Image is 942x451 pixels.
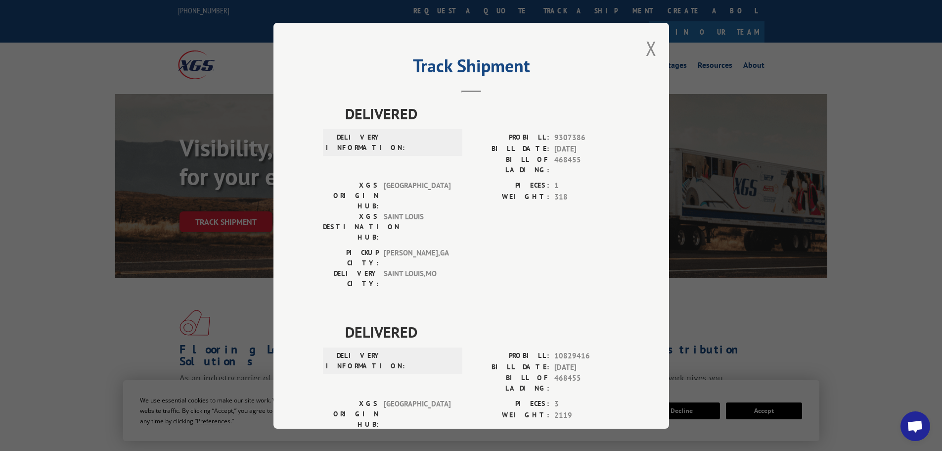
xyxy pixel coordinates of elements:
[384,248,450,268] span: [PERSON_NAME] , GA
[554,154,620,175] span: 468455
[554,191,620,202] span: 318
[323,59,620,78] h2: Track Shipment
[323,248,379,268] label: PICKUP CITY:
[384,180,450,211] span: [GEOGRAPHIC_DATA]
[471,132,549,144] label: PROBILL:
[471,361,549,373] label: BILL DATE:
[323,211,379,243] label: XGS DESTINATION HUB:
[554,180,620,192] span: 1
[471,143,549,154] label: BILL DATE:
[471,373,549,394] label: BILL OF LADING:
[471,154,549,175] label: BILL OF LADING:
[554,399,620,410] span: 3
[471,180,549,192] label: PIECES:
[345,321,620,343] span: DELIVERED
[471,399,549,410] label: PIECES:
[554,132,620,144] span: 9307386
[554,143,620,154] span: [DATE]
[554,409,620,421] span: 2119
[646,35,657,61] button: Close modal
[323,399,379,430] label: XGS ORIGIN HUB:
[326,351,382,371] label: DELIVERY INFORMATION:
[471,191,549,202] label: WEIGHT:
[384,211,450,243] span: SAINT LOUIS
[323,180,379,211] label: XGS ORIGIN HUB:
[471,351,549,362] label: PROBILL:
[554,361,620,373] span: [DATE]
[554,351,620,362] span: 10829416
[326,132,382,153] label: DELIVERY INFORMATION:
[323,268,379,289] label: DELIVERY CITY:
[554,373,620,394] span: 468455
[471,409,549,421] label: WEIGHT:
[384,399,450,430] span: [GEOGRAPHIC_DATA]
[384,268,450,289] span: SAINT LOUIS , MO
[900,411,930,441] div: Open chat
[345,102,620,125] span: DELIVERED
